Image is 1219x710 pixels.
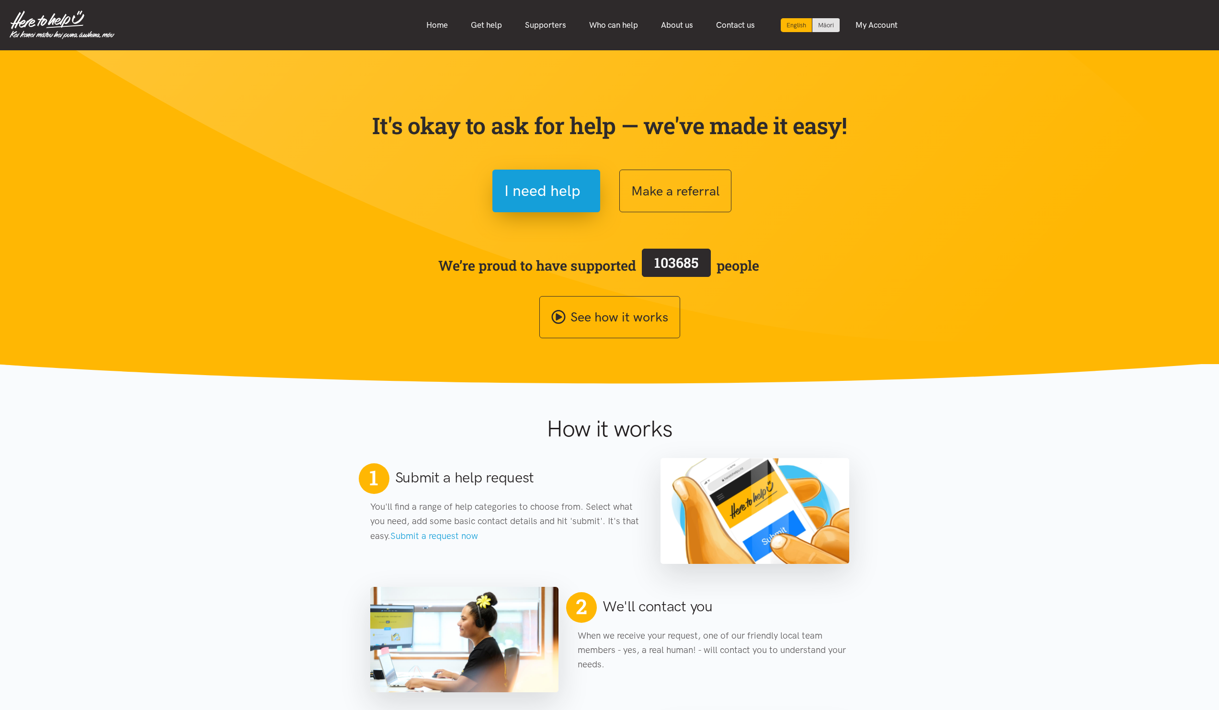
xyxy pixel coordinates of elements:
[572,590,591,623] span: 2
[603,596,713,617] h2: We'll contact you
[539,296,680,339] a: See how it works
[781,18,840,32] div: Language toggle
[504,179,581,203] span: I need help
[10,11,114,39] img: Home
[370,500,642,543] p: You'll find a range of help categories to choose from. Select what you need, add some basic conta...
[459,15,513,35] a: Get help
[654,253,698,272] span: 103685
[781,18,812,32] div: Current language
[636,247,717,284] a: 103685
[453,415,766,443] h1: How it works
[369,465,378,490] span: 1
[619,170,731,212] button: Make a referral
[844,15,909,35] a: My Account
[812,18,840,32] a: Switch to Te Reo Māori
[578,629,849,672] p: When we receive your request, one of our friendly local team members - yes, a real human! - will ...
[395,468,535,488] h2: Submit a help request
[492,170,600,212] button: I need help
[649,15,705,35] a: About us
[415,15,459,35] a: Home
[390,530,478,541] a: Submit a request now
[578,15,649,35] a: Who can help
[370,112,849,139] p: It's okay to ask for help — we've made it easy!
[705,15,766,35] a: Contact us
[513,15,578,35] a: Supporters
[438,247,759,284] span: We’re proud to have supported people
